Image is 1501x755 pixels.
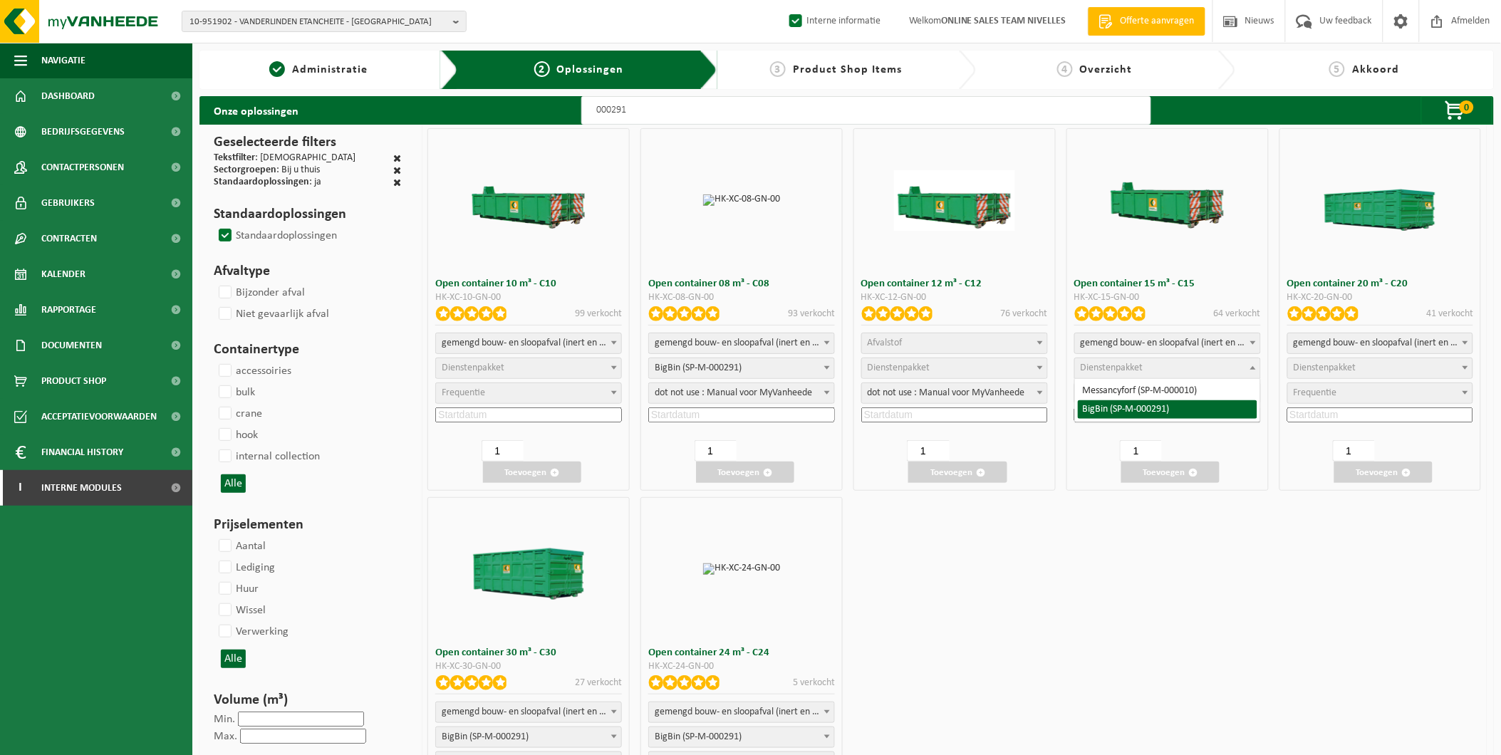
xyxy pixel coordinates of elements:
p: 27 verkocht [575,675,622,690]
img: HK-XC-30-GN-00 [468,539,589,600]
span: 10-951902 - VANDERLINDEN ETANCHEITE - [GEOGRAPHIC_DATA] [189,11,447,33]
span: Kalender [41,256,85,292]
label: internal collection [216,446,320,467]
img: HK-XC-10-GN-00 [468,170,589,231]
span: Administratie [292,64,368,75]
input: Startdatum [1287,407,1474,422]
span: gemengd bouw- en sloopafval (inert en niet inert) [649,702,834,722]
span: Dienstenpakket [1081,363,1143,373]
h3: Open container 30 m³ - C30 [435,647,622,658]
span: Bedrijfsgegevens [41,114,125,150]
span: Gebruikers [41,185,95,221]
span: 0 [1460,100,1474,114]
h3: Open container 24 m³ - C24 [648,647,835,658]
span: I [14,470,27,506]
div: HK-XC-12-GN-00 [861,293,1048,303]
h3: Open container 20 m³ - C20 [1287,278,1474,289]
input: 1 [907,440,949,462]
span: gemengd bouw- en sloopafval (inert en niet inert) [1074,333,1261,354]
span: dot not use : Manual voor MyVanheede [648,382,835,404]
label: crane [216,403,262,425]
label: Min. [214,714,235,725]
span: Dashboard [41,78,95,114]
span: Financial History [41,434,123,470]
span: Interne modules [41,470,122,506]
span: Documenten [41,328,102,363]
span: Oplossingen [557,64,624,75]
h3: Open container 08 m³ - C08 [648,278,835,289]
label: accessoiries [216,360,291,382]
h3: Open container 15 m³ - C15 [1074,278,1261,289]
input: 1 [1333,440,1375,462]
div: HK-XC-20-GN-00 [1287,293,1474,303]
span: Offerte aanvragen [1117,14,1198,28]
span: 4 [1057,61,1073,77]
div: HK-XC-08-GN-00 [648,293,835,303]
h3: Geselecteerde filters [214,132,401,153]
a: 4Overzicht [983,61,1206,78]
span: gemengd bouw- en sloopafval (inert en niet inert) [1075,333,1260,353]
input: Startdatum [861,407,1048,422]
span: 2 [534,61,550,77]
button: 10-951902 - VANDERLINDEN ETANCHEITE - [GEOGRAPHIC_DATA] [182,11,467,32]
div: HK-XC-15-GN-00 [1074,293,1261,303]
input: Zoeken [581,96,1151,125]
a: 1Administratie [207,61,430,78]
label: Bijzonder afval [216,282,305,303]
span: gemengd bouw- en sloopafval (inert en niet inert) [648,333,835,354]
span: dot not use : Manual voor MyVanheede [862,383,1047,403]
label: Lediging [216,557,275,578]
input: Startdatum [648,407,835,422]
span: Frequentie [1294,387,1337,398]
label: Huur [216,578,259,600]
span: dot not use : Manual voor MyVanheede [861,382,1048,404]
div: : Bij u thuis [214,165,320,177]
h3: Open container 12 m³ - C12 [861,278,1048,289]
h3: Prijselementen [214,514,401,536]
p: 93 verkocht [788,306,835,321]
label: Niet gevaarlijk afval [216,303,329,325]
img: HK-XC-15-GN-00 [1107,170,1228,231]
span: Rapportage [41,292,96,328]
strong: ONLINE SALES TEAM NIVELLES [941,16,1066,26]
span: gemengd bouw- en sloopafval (inert en niet inert) [1288,333,1473,353]
span: BigBin (SP-M-000291) [436,727,621,747]
a: 2Oplossingen [469,61,688,78]
div: HK-XC-10-GN-00 [435,293,622,303]
h3: Volume (m³) [214,689,401,711]
input: 1 [695,440,737,462]
span: Dienstenpakket [442,363,504,373]
input: Startdatum [435,407,622,422]
h3: Containertype [214,339,401,360]
span: BigBin (SP-M-000291) [648,358,835,379]
p: 5 verkocht [793,675,835,690]
label: Standaardoplossingen [216,225,337,246]
div: : ja [214,177,321,189]
span: Contracten [41,221,97,256]
span: BigBin (SP-M-000291) [648,727,835,748]
label: Max. [214,731,237,742]
span: gemengd bouw- en sloopafval (inert en niet inert) [436,333,621,353]
button: Toevoegen [483,462,581,483]
label: bulk [216,382,255,403]
button: Toevoegen [1121,462,1220,483]
span: Frequentie [442,387,485,398]
button: Toevoegen [908,462,1007,483]
p: 99 verkocht [575,306,622,321]
span: Dienstenpakket [1294,363,1356,373]
span: Contactpersonen [41,150,124,185]
span: Akkoord [1352,64,1399,75]
button: Toevoegen [1334,462,1433,483]
label: Verwerking [216,621,289,642]
li: BigBin (SP-M-000291) [1078,400,1257,419]
button: 0 [1421,96,1492,125]
span: dot not use : Manual voor MyVanheede [649,383,834,403]
span: Navigatie [41,43,85,78]
a: Offerte aanvragen [1088,7,1205,36]
label: hook [216,425,258,446]
img: HK-XC-20-GN-00 [1319,170,1440,231]
span: Product Shop [41,363,106,399]
div: HK-XC-30-GN-00 [435,662,622,672]
label: Wissel [216,600,266,621]
div: HK-XC-24-GN-00 [648,662,835,672]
